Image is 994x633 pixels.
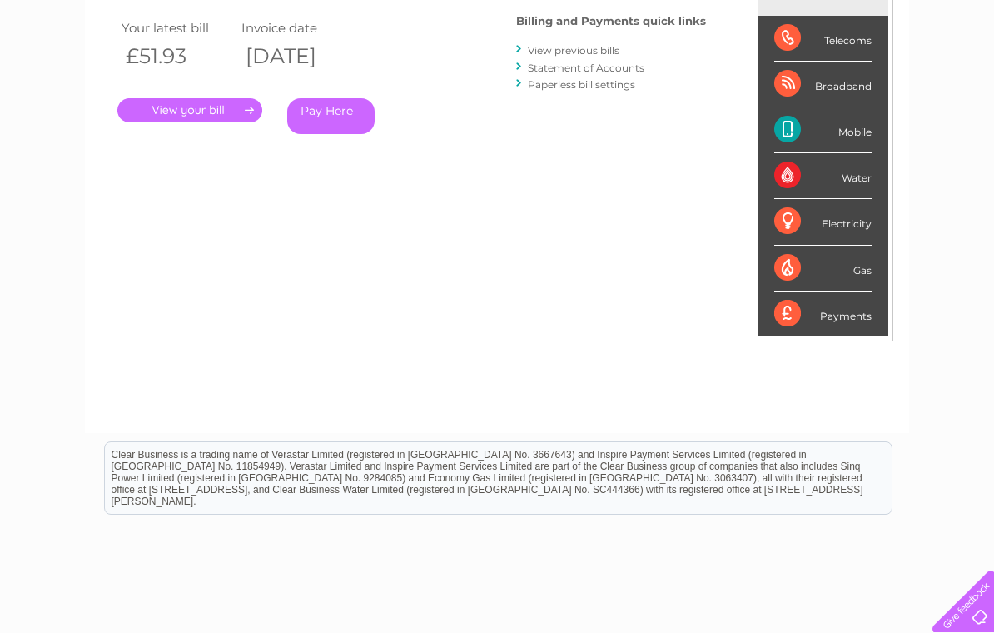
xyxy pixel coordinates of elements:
[237,39,357,73] th: [DATE]
[743,71,779,83] a: Energy
[287,98,375,134] a: Pay Here
[105,9,892,81] div: Clear Business is a trading name of Verastar Limited (registered in [GEOGRAPHIC_DATA] No. 3667643...
[117,17,237,39] td: Your latest bill
[774,199,872,245] div: Electricity
[117,39,237,73] th: £51.93
[774,292,872,336] div: Payments
[883,71,924,83] a: Contact
[849,71,873,83] a: Blog
[237,17,357,39] td: Invoice date
[117,98,262,122] a: .
[516,15,706,27] h4: Billing and Payments quick links
[774,153,872,199] div: Water
[789,71,839,83] a: Telecoms
[774,246,872,292] div: Gas
[35,43,120,94] img: logo.png
[774,107,872,153] div: Mobile
[680,8,795,29] a: 0333 014 3131
[528,78,635,91] a: Paperless bill settings
[774,62,872,107] div: Broadband
[939,71,978,83] a: Log out
[774,16,872,62] div: Telecoms
[528,62,644,74] a: Statement of Accounts
[701,71,733,83] a: Water
[528,44,619,57] a: View previous bills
